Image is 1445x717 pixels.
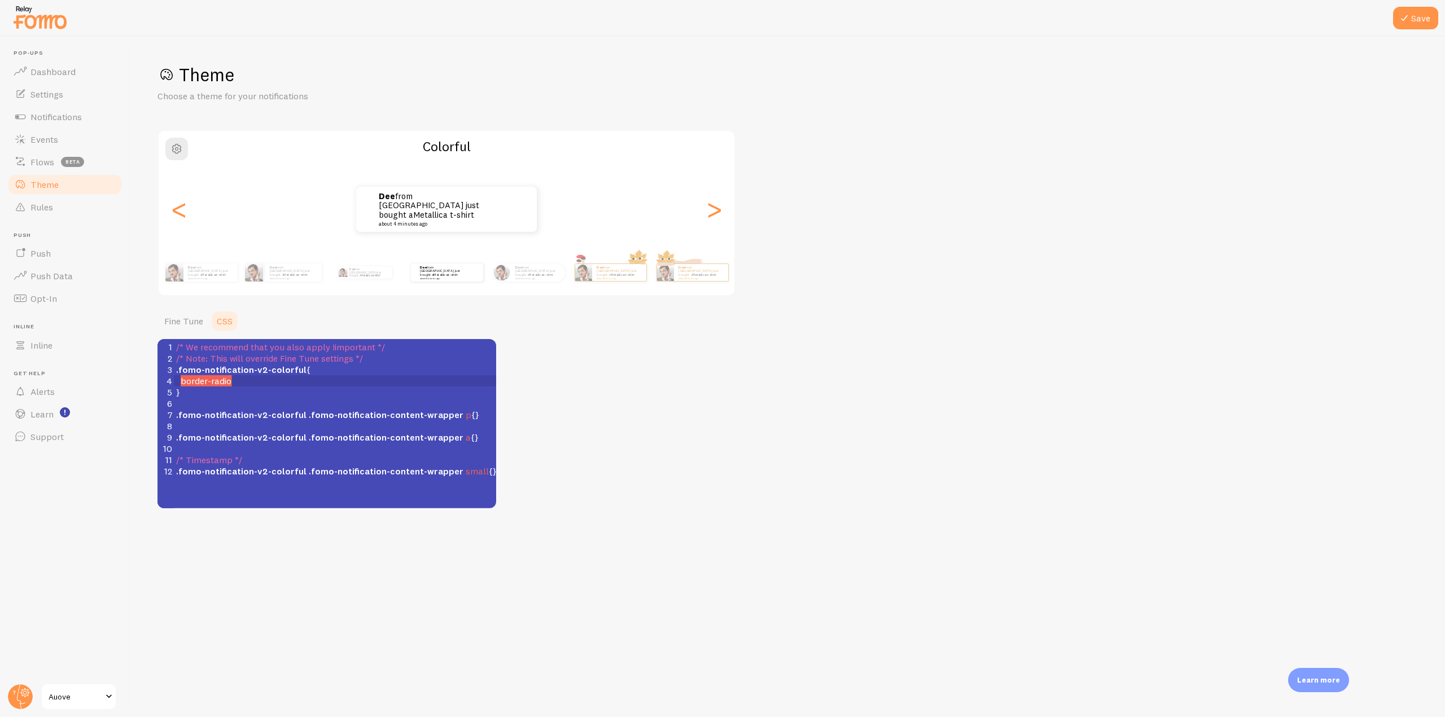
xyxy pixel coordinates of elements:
[529,272,553,277] a: Metallica t-shirt
[7,128,123,151] a: Events
[176,454,242,465] span: /* Timestamp */
[30,248,51,259] span: Push
[7,173,123,196] a: Theme
[678,277,722,279] small: about 4 minutes ago
[157,364,174,375] div: 3
[1297,675,1340,685] p: Learn more
[30,386,55,397] span: Alerts
[188,277,232,279] small: about 4 minutes ago
[7,105,123,128] a: Notifications
[597,277,641,279] small: about 4 minutes ago
[157,409,174,420] div: 7
[420,265,427,270] strong: dee
[30,179,59,190] span: Theme
[270,277,316,279] small: about 4 minutes ago
[188,265,233,279] p: from [GEOGRAPHIC_DATA] just bought a
[420,277,464,279] small: about 4 minutes ago
[597,265,642,279] p: from [GEOGRAPHIC_DATA] just bought a
[60,407,70,417] svg: <p>Watch New Feature Tutorials!</p>
[349,267,354,271] strong: dee
[610,272,634,277] a: Metallica t-shirt
[30,156,54,168] span: Flows
[433,272,458,277] a: Metallica t-shirt
[157,398,174,409] div: 6
[597,265,603,270] strong: dee
[157,454,174,465] div: 11
[61,157,84,167] span: beta
[157,90,428,103] p: Choose a theme for your notifications
[309,432,463,443] span: .fomo-notification-content-wrapper
[41,683,117,710] a: Auove
[202,272,226,277] a: Metallica t-shirt
[309,465,463,477] span: .fomo-notification-content-wrapper
[7,83,123,105] a: Settings
[157,310,210,332] a: Fine Tune
[30,201,53,213] span: Rules
[157,420,174,432] div: 8
[270,265,277,270] strong: dee
[176,465,497,477] span: {}
[413,209,474,220] a: Metallica t-shirt
[7,403,123,425] a: Learn
[493,264,510,280] img: Fomo
[157,386,174,398] div: 5
[707,169,721,250] div: Next slide
[176,465,306,477] span: .fomo-notification-v2-colorful
[14,232,123,239] span: Push
[466,465,489,477] span: small
[49,690,102,703] span: Auove
[12,3,68,32] img: fomo-relay-logo-orange.svg
[245,263,263,281] img: Fomo
[30,89,63,100] span: Settings
[361,274,380,277] a: Metallica t-shirt
[270,265,317,279] p: from [GEOGRAPHIC_DATA] just bought a
[7,265,123,287] a: Push Data
[157,353,174,364] div: 2
[7,60,123,83] a: Dashboard
[466,409,471,420] span: p
[176,386,180,398] span: }
[14,370,123,377] span: Get Help
[176,341,385,353] span: /* We recommend that you also apply !important */
[466,432,471,443] span: a
[678,265,724,279] p: from [GEOGRAPHIC_DATA] just bought a
[157,465,174,477] div: 12
[678,265,685,270] strong: dee
[176,432,306,443] span: .fomo-notification-v2-colorful
[309,409,463,420] span: .fomo-notification-content-wrapper
[188,265,195,270] strong: dee
[30,134,58,145] span: Events
[157,443,174,454] div: 10
[157,63,1418,86] h1: Theme
[338,268,347,277] img: Fomo
[379,192,492,227] p: from [GEOGRAPHIC_DATA] just bought a
[1288,668,1349,692] div: Learn more
[7,425,123,448] a: Support
[349,266,387,279] p: from [GEOGRAPHIC_DATA] just bought a
[7,196,123,218] a: Rules
[656,264,673,281] img: Fomo
[30,431,64,442] span: Support
[157,375,174,386] div: 4
[176,409,306,420] span: .fomo-notification-v2-colorful
[7,151,123,173] a: Flows beta
[176,364,306,375] span: .fomo-notification-v2-colorful
[575,264,592,281] img: Fomo
[379,191,395,201] strong: dee
[515,265,561,279] p: from [GEOGRAPHIC_DATA] just bought a
[181,375,231,386] span: border-radio
[30,408,54,420] span: Learn
[30,270,73,281] span: Push Data
[165,263,183,281] img: Fomo
[159,138,734,155] h2: Colorful
[283,272,308,277] a: Metallica t-shirt
[515,277,559,279] small: about 4 minutes ago
[157,432,174,443] div: 9
[30,340,52,351] span: Inline
[210,310,239,332] a: CSS
[176,353,363,364] span: /* Note: This will override Fine Tune settings */
[692,272,716,277] a: Metallica t-shirt
[7,334,123,357] a: Inline
[172,169,186,250] div: Previous slide
[30,111,82,122] span: Notifications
